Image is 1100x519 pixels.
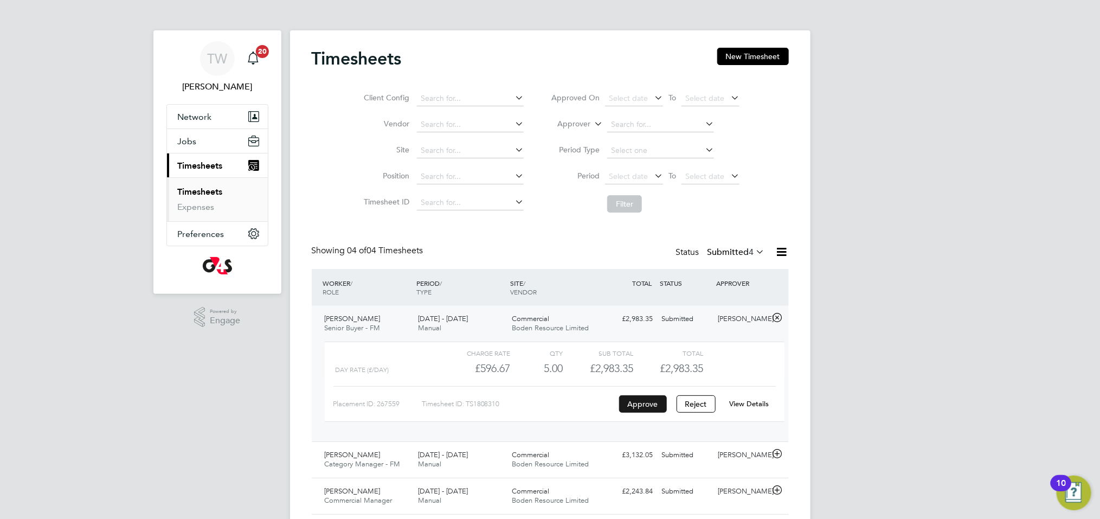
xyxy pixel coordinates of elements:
[178,136,197,146] span: Jobs
[601,483,658,501] div: £2,243.84
[325,323,381,332] span: Senior Buyer - FM
[418,323,441,332] span: Manual
[256,45,269,58] span: 20
[166,257,268,274] a: Go to home page
[361,119,409,129] label: Vendor
[510,287,537,296] span: VENDOR
[713,446,770,464] div: [PERSON_NAME]
[361,171,409,181] label: Position
[167,177,268,221] div: Timesheets
[619,395,667,413] button: Approve
[633,279,652,287] span: TOTAL
[167,129,268,153] button: Jobs
[325,314,381,323] span: [PERSON_NAME]
[348,245,423,256] span: 04 Timesheets
[417,195,524,210] input: Search for...
[713,483,770,501] div: [PERSON_NAME]
[507,273,601,302] div: SITE
[178,112,212,122] span: Network
[325,496,393,505] span: Commercial Manager
[207,52,227,66] span: TW
[563,347,633,360] div: Sub Total
[658,446,714,464] div: Submitted
[658,310,714,328] div: Submitted
[361,145,409,155] label: Site
[512,323,589,332] span: Boden Resource Limited
[440,347,510,360] div: Charge rate
[609,93,648,103] span: Select date
[325,459,401,469] span: Category Manager - FM
[601,446,658,464] div: £3,132.05
[312,245,426,257] div: Showing
[551,145,600,155] label: Period Type
[563,360,633,377] div: £2,983.35
[178,187,223,197] a: Timesheets
[511,347,563,360] div: QTY
[348,245,367,256] span: 04 of
[166,80,268,93] span: Tom Wood
[361,197,409,207] label: Timesheet ID
[336,366,389,374] span: Day Rate (£/day)
[167,153,268,177] button: Timesheets
[325,486,381,496] span: [PERSON_NAME]
[1056,483,1066,497] div: 10
[210,316,240,325] span: Engage
[351,279,353,287] span: /
[422,395,616,413] div: Timesheet ID: TS1808310
[633,347,703,360] div: Total
[416,287,432,296] span: TYPE
[312,48,402,69] h2: Timesheets
[607,195,642,213] button: Filter
[166,41,268,93] a: TW[PERSON_NAME]
[178,202,215,212] a: Expenses
[1057,476,1091,510] button: Open Resource Center, 10 new notifications
[325,450,381,459] span: [PERSON_NAME]
[685,171,724,181] span: Select date
[417,143,524,158] input: Search for...
[414,273,507,302] div: PERIOD
[210,307,240,316] span: Powered by
[607,117,714,132] input: Search for...
[685,93,724,103] span: Select date
[323,287,339,296] span: ROLE
[713,273,770,293] div: APPROVER
[418,459,441,469] span: Manual
[717,48,789,65] button: New Timesheet
[542,119,590,130] label: Approver
[658,483,714,501] div: Submitted
[665,91,679,105] span: To
[512,459,589,469] span: Boden Resource Limited
[601,310,658,328] div: £2,983.35
[607,143,714,158] input: Select one
[418,450,468,459] span: [DATE] - [DATE]
[417,169,524,184] input: Search for...
[203,257,232,274] img: g4s-logo-retina.png
[320,273,414,302] div: WORKER
[523,279,525,287] span: /
[440,279,442,287] span: /
[512,314,549,323] span: Commercial
[153,30,281,294] nav: Main navigation
[665,169,679,183] span: To
[676,245,767,260] div: Status
[440,360,510,377] div: £596.67
[512,486,549,496] span: Commercial
[512,496,589,505] span: Boden Resource Limited
[167,105,268,129] button: Network
[242,41,264,76] a: 20
[609,171,648,181] span: Select date
[707,247,765,258] label: Submitted
[418,496,441,505] span: Manual
[749,247,754,258] span: 4
[713,310,770,328] div: [PERSON_NAME]
[660,362,703,375] span: £2,983.35
[178,161,223,171] span: Timesheets
[194,307,240,328] a: Powered byEngage
[551,93,600,102] label: Approved On
[418,486,468,496] span: [DATE] - [DATE]
[167,222,268,246] button: Preferences
[512,450,549,459] span: Commercial
[729,399,769,408] a: View Details
[333,395,422,413] div: Placement ID: 267559
[511,360,563,377] div: 5.00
